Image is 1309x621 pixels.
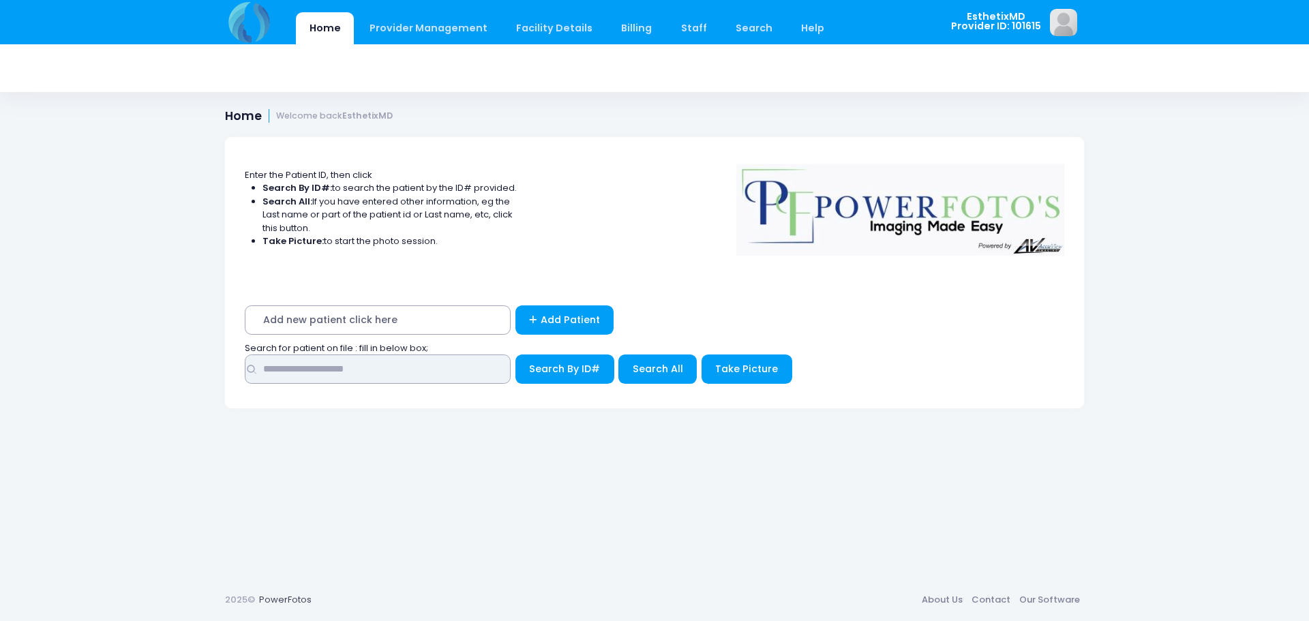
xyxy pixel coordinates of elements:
button: Search By ID# [515,354,614,384]
span: Add new patient click here [245,305,511,335]
span: EsthetixMD Provider ID: 101615 [951,12,1041,31]
span: Take Picture [715,362,778,376]
li: If you have entered other information, eg the Last name or part of the patient id or Last name, e... [262,195,517,235]
span: Search for patient on file : fill in below box; [245,342,428,354]
a: Staff [667,12,720,44]
strong: Search By ID#: [262,181,332,194]
a: Provider Management [356,12,500,44]
span: 2025© [225,593,255,606]
span: Enter the Patient ID, then click [245,168,372,181]
a: Search [722,12,785,44]
button: Take Picture [702,354,792,384]
span: Search By ID# [529,362,600,376]
button: Search All [618,354,697,384]
img: image [1050,9,1077,36]
li: to start the photo session. [262,234,517,248]
h1: Home [225,109,393,123]
strong: EsthetixMD [342,110,393,121]
img: Logo [730,155,1071,256]
a: Add Patient [515,305,614,335]
a: Help [788,12,838,44]
a: Contact [967,588,1014,612]
a: PowerFotos [259,593,312,606]
a: Billing [608,12,665,44]
li: to search the patient by the ID# provided. [262,181,517,195]
strong: Search All: [262,195,312,208]
small: Welcome back [276,111,393,121]
span: Search All [633,362,683,376]
a: About Us [917,588,967,612]
a: Home [296,12,354,44]
a: Facility Details [503,12,606,44]
a: Our Software [1014,588,1084,612]
strong: Take Picture: [262,234,324,247]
